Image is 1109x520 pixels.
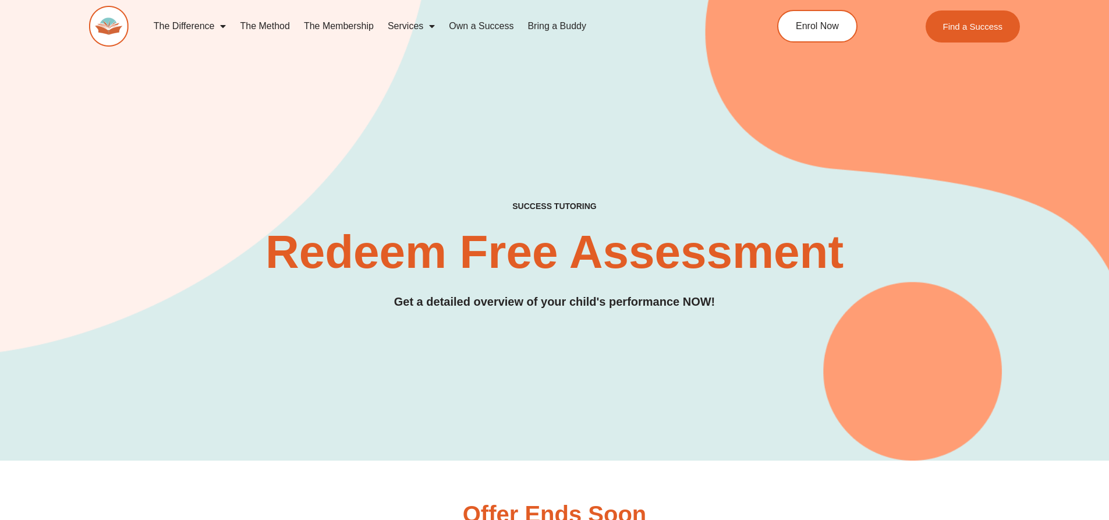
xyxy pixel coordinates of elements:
h2: Redeem Free Assessment [89,229,1021,275]
span: Enrol Now [796,22,839,31]
span: Find a Success [943,22,1003,31]
a: The Membership [297,13,381,40]
a: The Difference [147,13,233,40]
a: Find a Success [926,10,1021,43]
h3: Get a detailed overview of your child's performance NOW! [89,293,1021,311]
a: Own a Success [442,13,520,40]
nav: Menu [147,13,724,40]
a: Bring a Buddy [520,13,593,40]
h4: SUCCESS TUTORING​ [417,201,693,211]
a: Services [381,13,442,40]
a: Enrol Now [777,10,858,43]
a: The Method [233,13,296,40]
